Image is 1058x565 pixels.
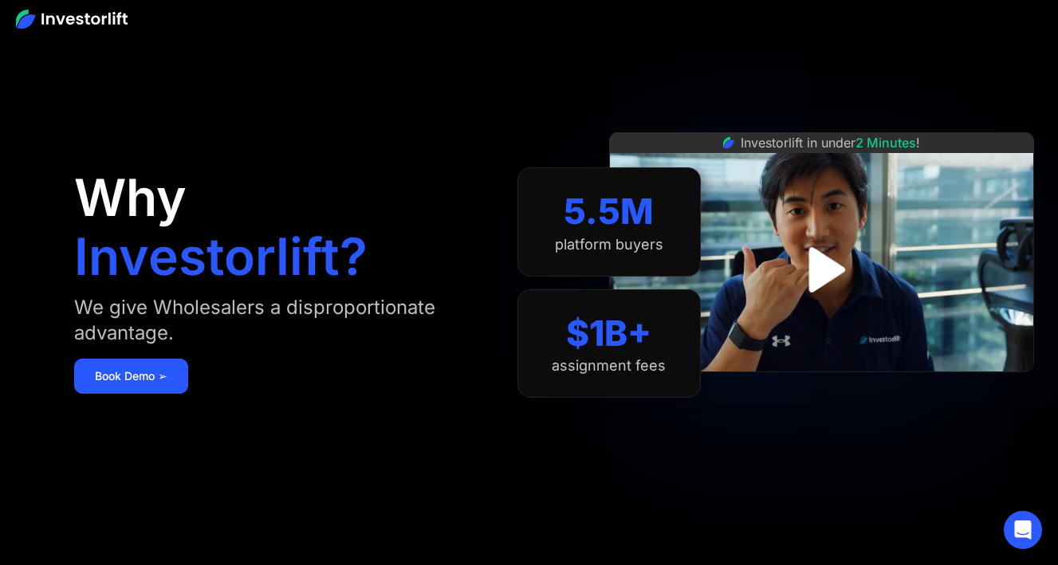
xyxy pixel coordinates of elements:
div: Investorlift in under ! [741,133,920,152]
div: Open Intercom Messenger [1004,511,1042,549]
div: We give Wholesalers a disproportionate advantage. [74,295,486,346]
div: assignment fees [552,357,666,375]
a: Book Demo ➢ [74,359,188,394]
a: open lightbox [786,234,857,305]
iframe: Customer reviews powered by Trustpilot [702,380,941,399]
h1: Why [74,172,187,223]
div: 5.5M [564,190,654,233]
div: platform buyers [555,236,663,253]
span: 2 Minutes [855,135,916,151]
div: $1B+ [566,312,651,355]
h1: Investorlift? [74,231,368,282]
